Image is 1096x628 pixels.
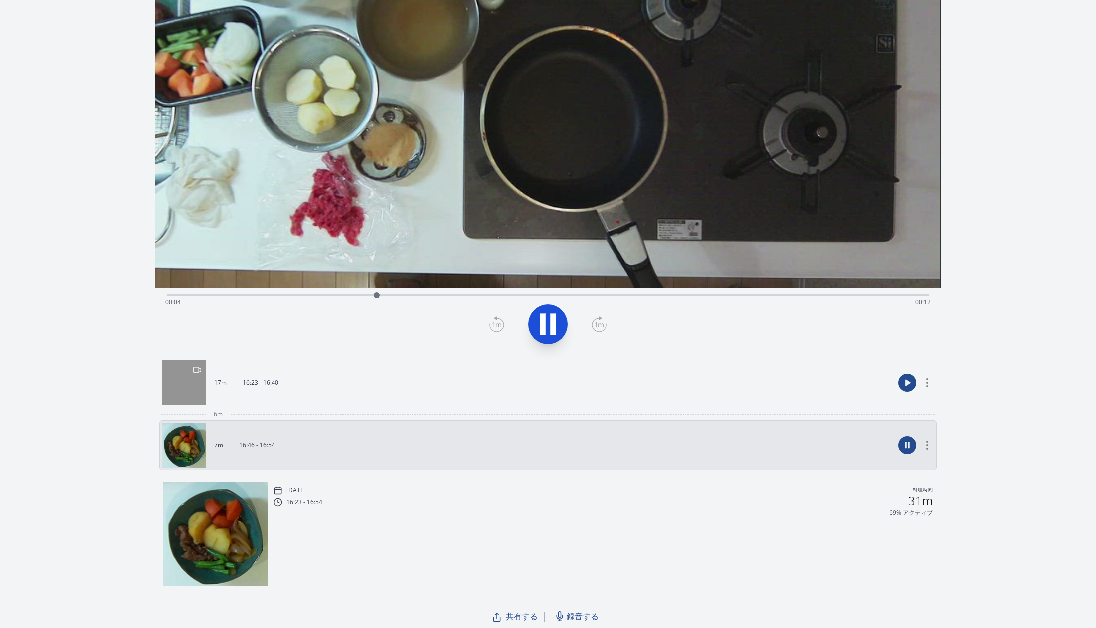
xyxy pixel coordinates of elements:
p: 7m [214,441,223,449]
span: | [542,609,547,623]
span: 共有する [506,610,538,622]
span: 00:12 [915,298,931,306]
span: 00:04 [165,298,181,306]
img: 251012074743_thumb.jpeg [163,482,267,586]
p: 16:46 - 16:54 [239,441,275,449]
span: 6m [214,410,223,418]
a: 録音する [551,606,605,626]
p: 17m [214,379,227,387]
p: [DATE] [286,487,306,494]
img: 251012074743_thumb.jpeg [162,423,206,468]
h2: 31m [908,495,933,507]
p: 16:23 - 16:40 [243,379,278,387]
p: 69% アクティブ [890,509,933,517]
p: 16:23 - 16:54 [286,498,322,506]
p: 料理時間 [913,486,933,495]
img: cooking_session-e4a1c59f05e026aaf9a154aca955207d6cb7b115375d67f88c5998a70a46a338.png [162,360,206,405]
span: 録音する [567,610,599,622]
